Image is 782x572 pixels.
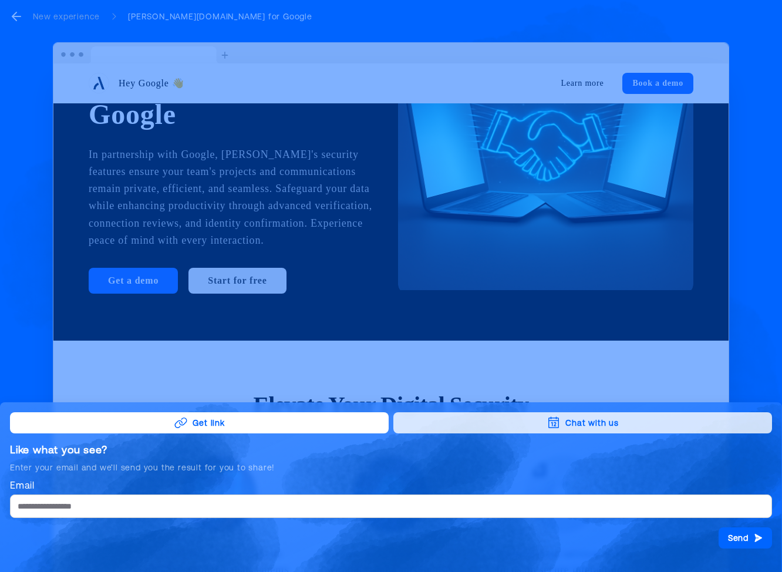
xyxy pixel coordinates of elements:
[10,412,389,433] button: Get link
[719,527,772,549] button: Send
[393,412,772,433] button: Chat with us
[10,462,772,473] div: Enter your email and we’ll send you the result for you to share!
[10,478,772,492] label: Email
[10,443,772,457] div: Like what you see?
